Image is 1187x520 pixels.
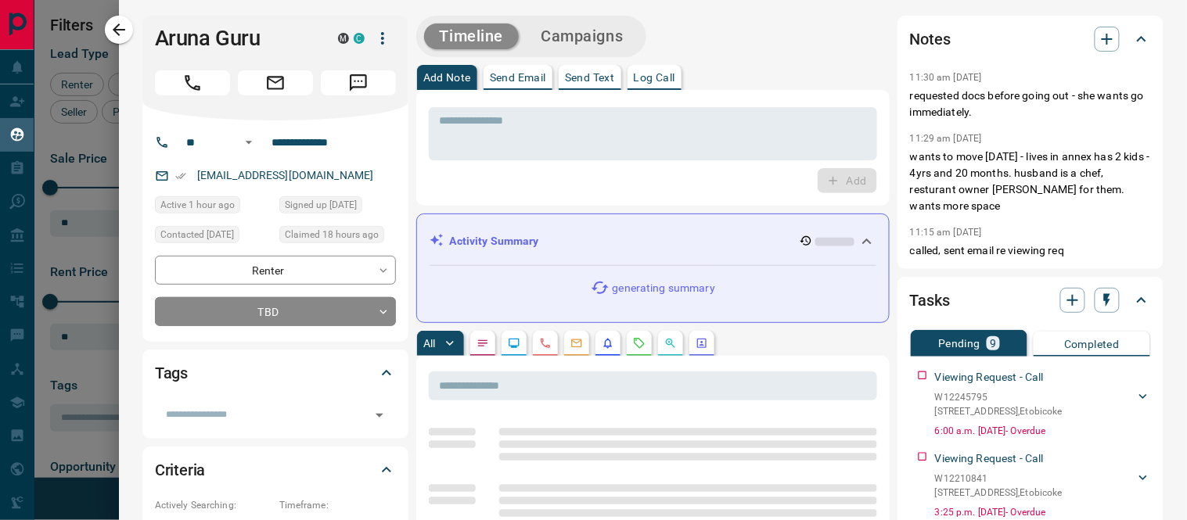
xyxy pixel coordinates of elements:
svg: Listing Alerts [602,337,614,350]
p: Completed [1064,339,1120,350]
div: Notes [910,20,1151,58]
p: Activity Summary [450,233,539,249]
div: Tue Aug 12 2025 [155,196,272,218]
button: Timeline [424,23,520,49]
p: 11:29 am [DATE] [910,133,982,144]
a: [EMAIL_ADDRESS][DOMAIN_NAME] [197,169,374,181]
svg: Requests [633,337,646,350]
p: Send Text [565,72,615,83]
p: Timeframe: [279,498,396,512]
p: wants to move [DATE] - lives in annex has 2 kids - 4yrs and 20 months. husband is a chef, restura... [910,149,1151,214]
p: W12245795 [935,390,1063,404]
span: Claimed 18 hours ago [285,227,379,242]
svg: Agent Actions [696,337,708,350]
p: Viewing Request - Call [935,450,1044,467]
div: Wed Jul 02 2025 [155,226,272,248]
span: Active 1 hour ago [160,197,235,213]
svg: Calls [539,337,552,350]
div: mrloft.ca [338,33,349,44]
p: called, sent email re viewing req [910,242,1151,259]
p: 3:25 p.m. [DATE] - Overdue [935,505,1151,519]
p: Pending [938,338,980,349]
div: condos.ca [354,33,365,44]
div: TBD [155,297,396,326]
h2: Criteria [155,457,206,482]
button: Campaigns [525,23,638,49]
p: Add Note [423,72,471,83]
button: Open [369,404,390,426]
p: Log Call [634,72,675,83]
h2: Notes [910,27,951,52]
div: Sat Dec 29 2018 [279,196,396,218]
span: Email [238,70,313,95]
h2: Tags [155,360,188,386]
svg: Email Verified [175,170,186,181]
p: 9 [990,338,996,349]
div: Tags [155,354,396,392]
button: Open [239,133,258,152]
span: Call [155,70,230,95]
p: 11:30 am [DATE] [910,72,982,83]
span: Signed up [DATE] [285,197,357,213]
div: Tasks [910,282,1151,319]
div: Activity Summary [430,227,876,256]
p: generating summary [613,280,715,296]
h2: Tasks [910,288,950,313]
svg: Notes [477,337,489,350]
p: Actively Searching: [155,498,272,512]
div: W12245795[STREET_ADDRESS],Etobicoke [935,387,1151,421]
span: Contacted [DATE] [160,227,234,242]
svg: Opportunities [664,337,677,350]
p: requested docs before going out - she wants go immediately. [910,88,1151,120]
p: W12210841 [935,472,1063,486]
p: Viewing Request - Call [935,369,1044,386]
p: 11:15 am [DATE] [910,227,982,238]
p: All [423,338,436,349]
h1: Aruna Guru [155,26,315,51]
div: Criteria [155,451,396,489]
div: W12210841[STREET_ADDRESS],Etobicoke [935,468,1151,503]
div: Renter [155,256,396,285]
p: Send Email [490,72,546,83]
p: [STREET_ADDRESS] , Etobicoke [935,486,1063,500]
p: 6:00 a.m. [DATE] - Overdue [935,424,1151,438]
svg: Lead Browsing Activity [508,337,520,350]
p: [STREET_ADDRESS] , Etobicoke [935,404,1063,418]
span: Message [321,70,396,95]
svg: Emails [570,337,583,350]
div: Mon Aug 11 2025 [279,226,396,248]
